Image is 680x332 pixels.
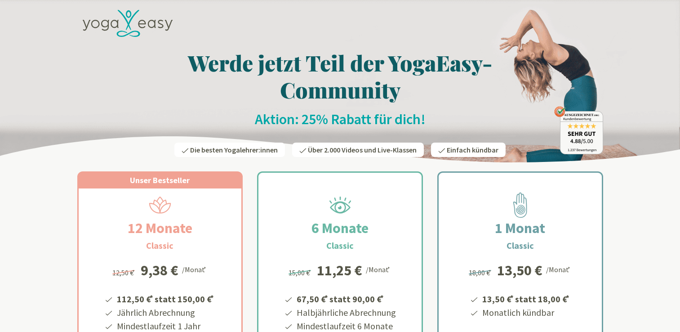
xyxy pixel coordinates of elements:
[308,145,417,154] span: Über 2.000 Videos und Live-Klassen
[112,268,136,277] span: 12,50 €
[447,145,498,154] span: Einfach kündbar
[116,306,215,319] li: Jährlich Abrechnung
[366,263,391,275] div: /Monat
[317,263,362,278] div: 11,25 €
[130,175,190,185] span: Unser Bestseller
[77,49,603,103] h1: Werde jetzt Teil der YogaEasy-Community
[182,263,208,275] div: /Monat
[77,110,603,128] h2: Aktion: 25% Rabatt für dich!
[507,239,534,252] h3: Classic
[141,263,178,278] div: 9,38 €
[326,239,354,252] h3: Classic
[290,217,390,239] h2: 6 Monate
[295,306,396,319] li: Halbjährliche Abrechnung
[497,263,542,278] div: 13,50 €
[481,291,571,306] li: 13,50 € statt 18,00 €
[289,268,312,277] span: 15,00 €
[106,217,214,239] h2: 12 Monate
[295,291,396,306] li: 67,50 € statt 90,00 €
[481,306,571,319] li: Monatlich kündbar
[469,268,493,277] span: 18,00 €
[546,263,572,275] div: /Monat
[146,239,173,252] h3: Classic
[190,145,278,154] span: Die besten Yogalehrer:innen
[473,217,567,239] h2: 1 Monat
[554,106,603,154] img: ausgezeichnet_badge.png
[116,291,215,306] li: 112,50 € statt 150,00 €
